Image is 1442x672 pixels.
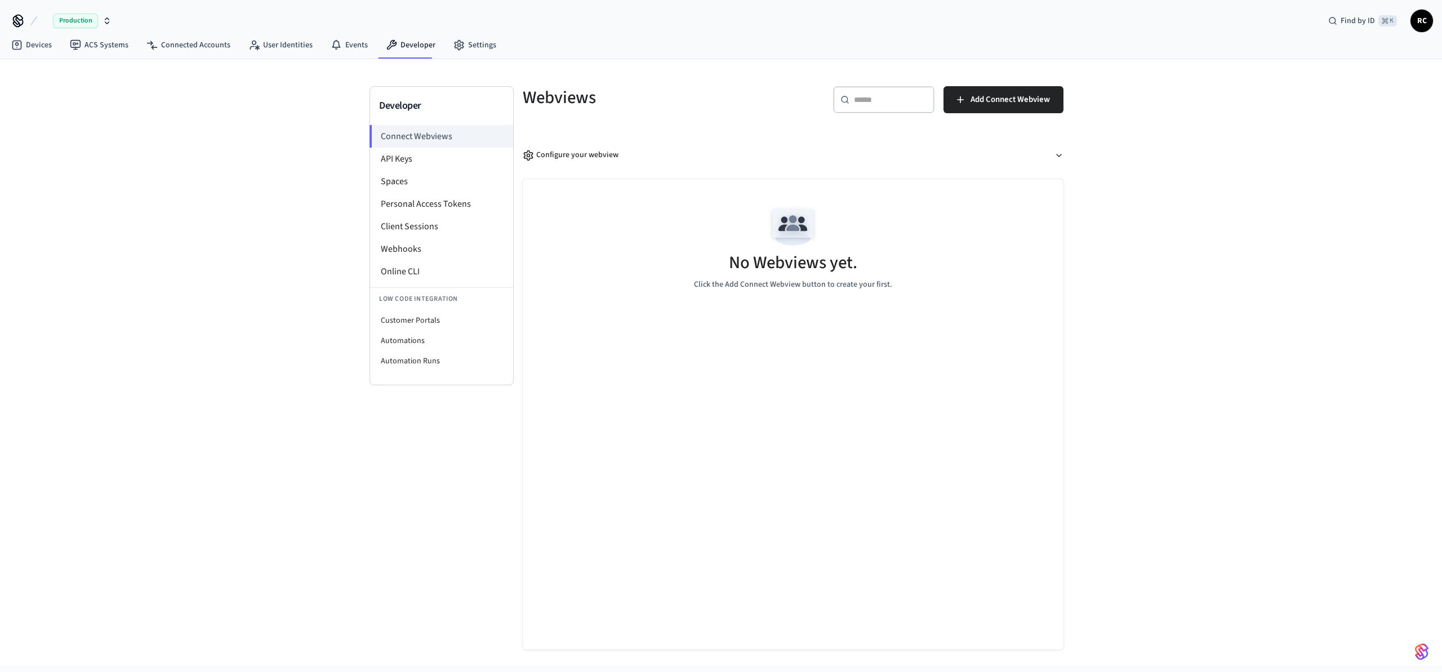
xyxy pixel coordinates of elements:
a: Devices [2,35,61,55]
span: Find by ID [1341,15,1375,26]
li: Connect Webviews [370,125,513,148]
a: Connected Accounts [137,35,239,55]
div: Configure your webview [523,149,618,161]
li: Customer Portals [370,310,513,331]
a: Events [322,35,377,55]
li: Low Code Integration [370,287,513,310]
button: Add Connect Webview [943,86,1063,113]
img: Team Empty State [768,202,818,252]
li: Automation Runs [370,351,513,371]
button: RC [1410,10,1433,32]
a: ACS Systems [61,35,137,55]
li: Online CLI [370,260,513,283]
h3: Developer [379,98,504,114]
p: Click the Add Connect Webview button to create your first. [694,279,892,291]
span: RC [1412,11,1432,31]
span: Add Connect Webview [971,92,1050,107]
button: Configure your webview [523,140,1063,170]
img: SeamLogoGradient.69752ec5.svg [1415,643,1428,661]
h5: No Webviews yet. [729,251,857,274]
li: Automations [370,331,513,351]
li: Client Sessions [370,215,513,238]
div: Find by ID⌘ K [1319,11,1406,31]
a: User Identities [239,35,322,55]
li: Webhooks [370,238,513,260]
span: ⌘ K [1378,15,1397,26]
h5: Webviews [523,86,786,109]
li: Personal Access Tokens [370,193,513,215]
span: Production [53,14,98,28]
a: Developer [377,35,444,55]
a: Settings [444,35,505,55]
li: API Keys [370,148,513,170]
li: Spaces [370,170,513,193]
